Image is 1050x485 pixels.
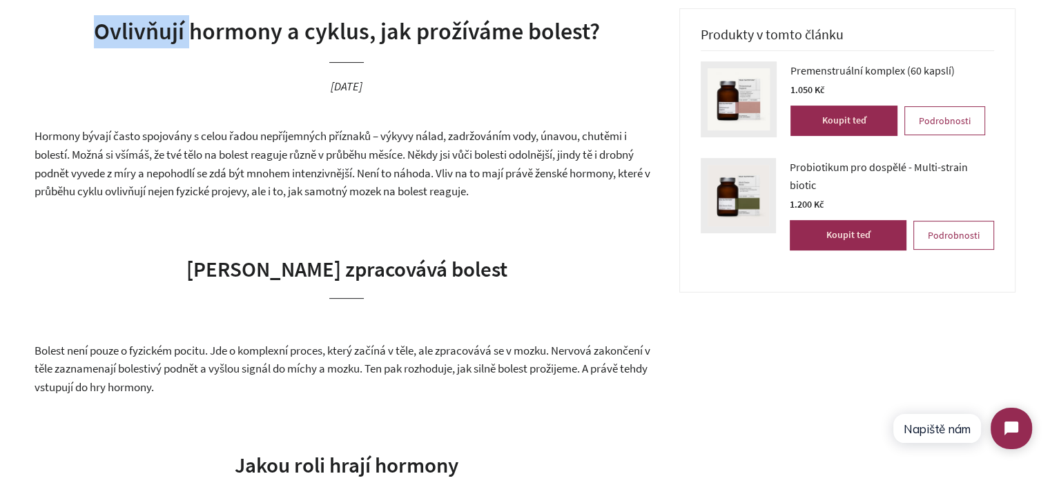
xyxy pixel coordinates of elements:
span: [PERSON_NAME] zpracovává bolest [186,255,507,282]
span: Premenstruální komplex (60 kapslí) [790,61,955,79]
a: Premenstruální komplex (60 kapslí) 1.050 Kč [790,61,985,99]
h1: Ovlivňují hormony a cyklus, jak prožíváme bolest? [35,15,659,48]
a: Podrobnosti [904,106,985,135]
span: Bolest není pouze o fyzickém pocitu. Jde o komplexní proces, který začíná v těle, ale zpracovává ... [35,343,650,395]
span: 1.200 Kč [790,198,824,210]
iframe: Tidio Chat [880,396,1044,461]
span: Jakou roli hrají hormony [235,451,458,478]
span: Probiotikum pro dospělé - Multi-strain biotic [790,158,994,194]
a: Probiotikum pro dospělé - Multi-strain biotic 1.200 Kč [790,158,994,213]
span: Hormony bývají často spojovány s celou řadou nepříjemných příznaků – výkyvy nálad, zadržováním vo... [35,128,650,199]
time: [DATE] [331,79,362,94]
button: Koupit teď [790,106,897,136]
button: Koupit teď [790,220,906,250]
span: 1.050 Kč [790,83,824,96]
h3: Produkty v tomto článku [701,26,994,51]
a: Podrobnosti [913,221,994,250]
